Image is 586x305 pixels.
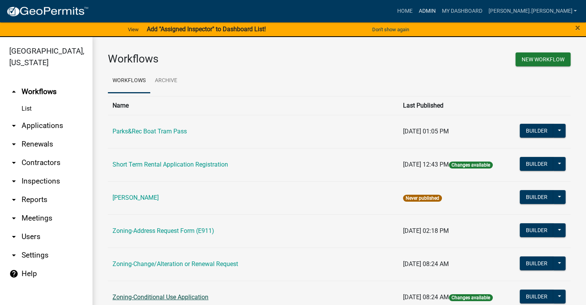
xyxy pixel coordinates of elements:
[369,23,412,36] button: Don't show again
[9,195,18,204] i: arrow_drop_down
[125,23,142,36] a: View
[150,69,182,93] a: Archive
[9,214,18,223] i: arrow_drop_down
[403,161,449,168] span: [DATE] 12:43 PM
[112,161,228,168] a: Short Term Rental Application Registration
[403,260,449,268] span: [DATE] 08:24 AM
[9,177,18,186] i: arrow_drop_down
[398,96,509,115] th: Last Published
[112,260,238,268] a: Zoning-Change/Alteration or Renewal Request
[112,128,187,135] a: Parks&Rec Boat Tram Pass
[146,25,265,33] strong: Add "Assigned Inspector" to Dashboard List!
[9,158,18,167] i: arrow_drop_down
[403,293,449,301] span: [DATE] 08:24 AM
[575,23,580,32] button: Close
[403,128,449,135] span: [DATE] 01:05 PM
[394,4,415,19] a: Home
[515,52,571,66] button: New Workflow
[520,223,554,237] button: Builder
[9,121,18,130] i: arrow_drop_down
[520,190,554,204] button: Builder
[520,157,554,171] button: Builder
[9,269,18,278] i: help
[520,124,554,138] button: Builder
[112,227,214,234] a: Zoning-Address Request Form (E911)
[485,4,580,19] a: [PERSON_NAME].[PERSON_NAME]
[415,4,438,19] a: Admin
[112,194,159,201] a: [PERSON_NAME]
[9,251,18,260] i: arrow_drop_down
[403,227,449,234] span: [DATE] 02:18 PM
[9,87,18,96] i: arrow_drop_up
[108,52,334,66] h3: Workflows
[520,256,554,270] button: Builder
[575,22,580,33] span: ×
[108,96,398,115] th: Name
[403,195,442,202] span: Never published
[112,293,208,301] a: Zoning-Conditional Use Application
[449,162,493,169] span: Changes available
[520,290,554,303] button: Builder
[449,294,493,301] span: Changes available
[9,232,18,241] i: arrow_drop_down
[108,69,150,93] a: Workflows
[9,140,18,149] i: arrow_drop_down
[438,4,485,19] a: My Dashboard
